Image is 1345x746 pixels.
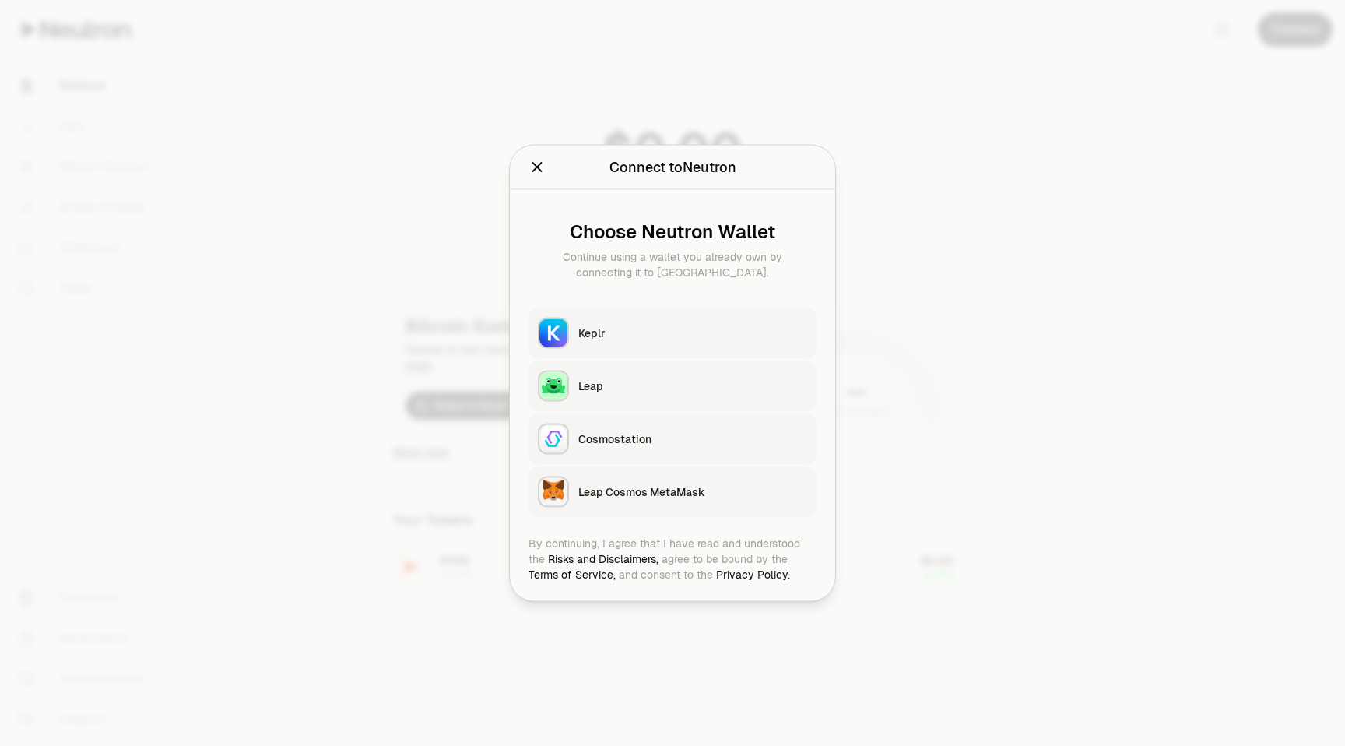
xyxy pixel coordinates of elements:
[539,372,567,400] img: Leap
[578,378,807,394] div: Leap
[529,414,816,464] button: CosmostationCosmostation
[529,361,816,411] button: LeapLeap
[578,431,807,447] div: Cosmostation
[716,568,790,582] a: Privacy Policy.
[541,221,804,243] div: Choose Neutron Wallet
[529,568,616,582] a: Terms of Service,
[539,478,567,506] img: Leap Cosmos MetaMask
[529,308,816,358] button: KeplrKeplr
[541,249,804,280] div: Continue using a wallet you already own by connecting it to [GEOGRAPHIC_DATA].
[539,425,567,453] img: Cosmostation
[578,484,807,500] div: Leap Cosmos MetaMask
[529,467,816,517] button: Leap Cosmos MetaMaskLeap Cosmos MetaMask
[609,157,736,178] div: Connect to Neutron
[578,325,807,341] div: Keplr
[529,536,816,582] div: By continuing, I agree that I have read and understood the agree to be bound by the and consent t...
[529,157,546,178] button: Close
[539,319,567,347] img: Keplr
[548,552,658,566] a: Risks and Disclaimers,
